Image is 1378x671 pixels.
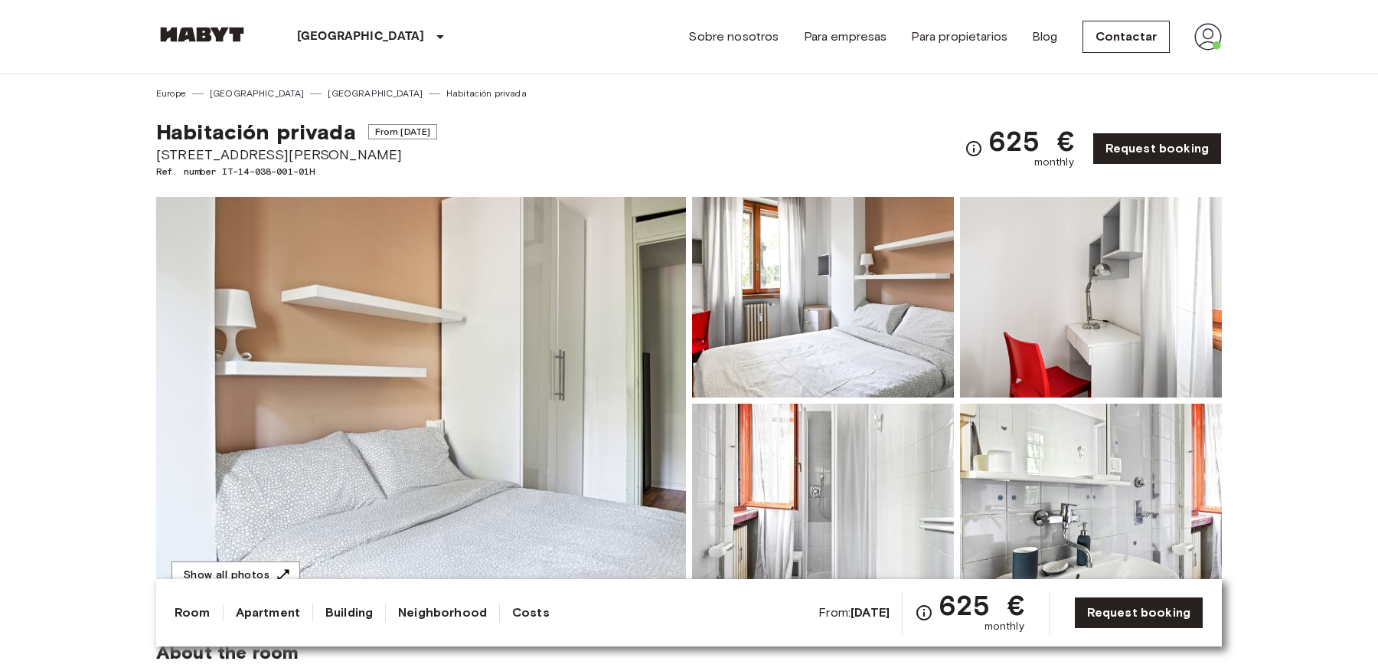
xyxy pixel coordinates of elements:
[960,404,1222,604] img: Picture of unit IT-14-038-001-01H
[1034,155,1074,170] span: monthly
[965,139,983,158] svg: Check cost overview for full price breakdown. Please note that discounts apply to new joiners onl...
[156,145,437,165] span: [STREET_ADDRESS][PERSON_NAME]
[325,604,373,622] a: Building
[368,124,438,139] span: From [DATE]
[156,119,356,145] span: Habitación privada
[175,604,211,622] a: Room
[985,619,1024,634] span: monthly
[688,28,779,46] a: Sobre nosotros
[236,604,300,622] a: Apartment
[512,604,550,622] a: Costs
[156,27,248,42] img: Habyt
[1092,133,1222,165] a: Request booking
[804,28,887,46] a: Para empresas
[171,561,300,590] button: Show all photos
[915,604,933,622] svg: Check cost overview for full price breakdown. Please note that discounts apply to new joiners onl...
[297,28,425,46] p: [GEOGRAPHIC_DATA]
[960,197,1222,398] img: Picture of unit IT-14-038-001-01H
[1082,21,1170,53] a: Contactar
[692,404,954,604] img: Picture of unit IT-14-038-001-01H
[989,127,1074,155] span: 625 €
[156,641,1222,664] span: About the room
[328,87,423,100] a: [GEOGRAPHIC_DATA]
[446,87,527,100] a: Habitación privada
[156,87,186,100] a: Europe
[156,165,437,178] span: Ref. number IT-14-038-001-01H
[911,28,1007,46] a: Para propietarios
[692,197,954,398] img: Picture of unit IT-14-038-001-01H
[818,604,890,621] span: From:
[1194,23,1222,51] img: avatar
[1032,28,1058,46] a: Blog
[1074,597,1203,629] a: Request booking
[398,604,487,622] a: Neighborhood
[156,197,686,604] img: Marketing picture of unit IT-14-038-001-01H
[851,605,890,620] b: [DATE]
[210,87,305,100] a: [GEOGRAPHIC_DATA]
[939,591,1024,619] span: 625 €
